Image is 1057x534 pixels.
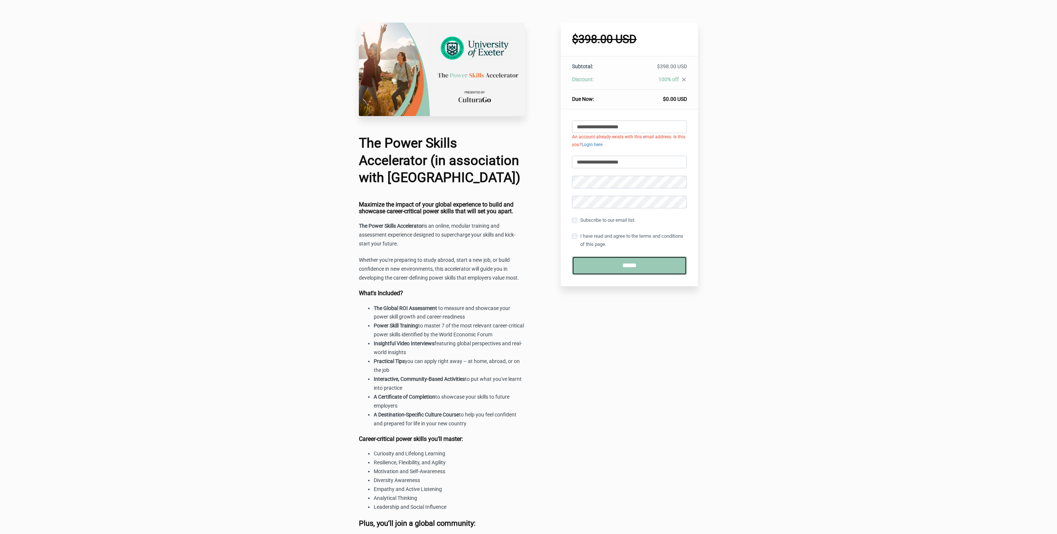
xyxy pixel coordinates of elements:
[681,76,687,83] i: close
[374,304,525,322] li: to measure and showcase your power skill growth and career-readiness
[374,322,525,339] li: to master 7 of the most relevant career-critical power skills identified by the World Economic Forum
[374,323,418,329] strong: Power Skill Training
[572,90,620,103] th: Due Now:
[663,96,687,102] span: $0.00 USD
[572,76,620,90] th: Discount:
[374,458,525,467] li: Resilience, Flexibility, and Agility
[679,76,687,85] a: close
[374,393,525,411] li: to showcase your skills to future employers
[359,222,525,248] p: is an online, modular training and assessment experience designed to supercharge your skills and ...
[374,375,525,393] li: to put what you've learnt into practice
[359,256,525,283] p: Whether you're preparing to study abroad, start a new job, or build confidence in new environment...
[374,305,437,311] strong: The Global ROI Assessment
[572,232,687,248] label: I have read and agree to the terms and conditions of this page.
[374,339,525,357] li: featuring global perspectives and real-world insights
[374,357,525,375] li: you can apply right away – at home, abroad, or on the job
[374,494,525,503] li: Analytical Thinking
[572,34,687,45] h1: $398.00 USD
[582,142,602,147] a: Login here
[374,394,435,400] strong: A Certificate of Completion
[359,23,525,116] img: 83720c0-6e26-5801-a5d4-42ecd71128a7_University_of_Exeter_Checkout_Page.png
[359,436,525,442] h4: Career-critical power skills you'll master:
[359,135,525,187] h1: The Power Skills Accelerator (in association with [GEOGRAPHIC_DATA])
[374,486,442,492] span: Empathy and Active Listening
[572,218,577,223] input: Subscribe to our email list.
[374,503,525,512] li: Leadership and Social Influence
[572,234,577,239] input: I have read and agree to the terms and conditions of this page.
[374,358,405,364] strong: Practical Tips
[374,412,459,418] strong: A Destination-Specific Culture Course
[572,63,593,69] span: Subtotal:
[374,411,525,428] li: to help you feel confident and prepared for life in your new country
[374,477,420,483] span: Diversity Awareness
[359,519,525,527] h3: Plus, you’ll join a global community:
[572,216,635,224] label: Subscribe to our email list.
[374,376,465,382] strong: Interactive, Community-Based Activities
[359,201,525,214] h4: Maximize the impact of your global experience to build and showcase career-critical power skills ...
[359,223,423,229] strong: The Power Skills Accelerator
[658,76,679,82] span: 100% off
[572,133,687,148] li: An account already exists with this email address. Is this you?
[359,290,525,297] h4: What's Included?
[374,340,435,346] strong: Insightful Video Interviews
[374,468,445,474] span: Motivation and Self-Awareness
[621,63,687,76] td: $398.00 USD
[374,449,525,458] li: Curiosity and Lifelong Learning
